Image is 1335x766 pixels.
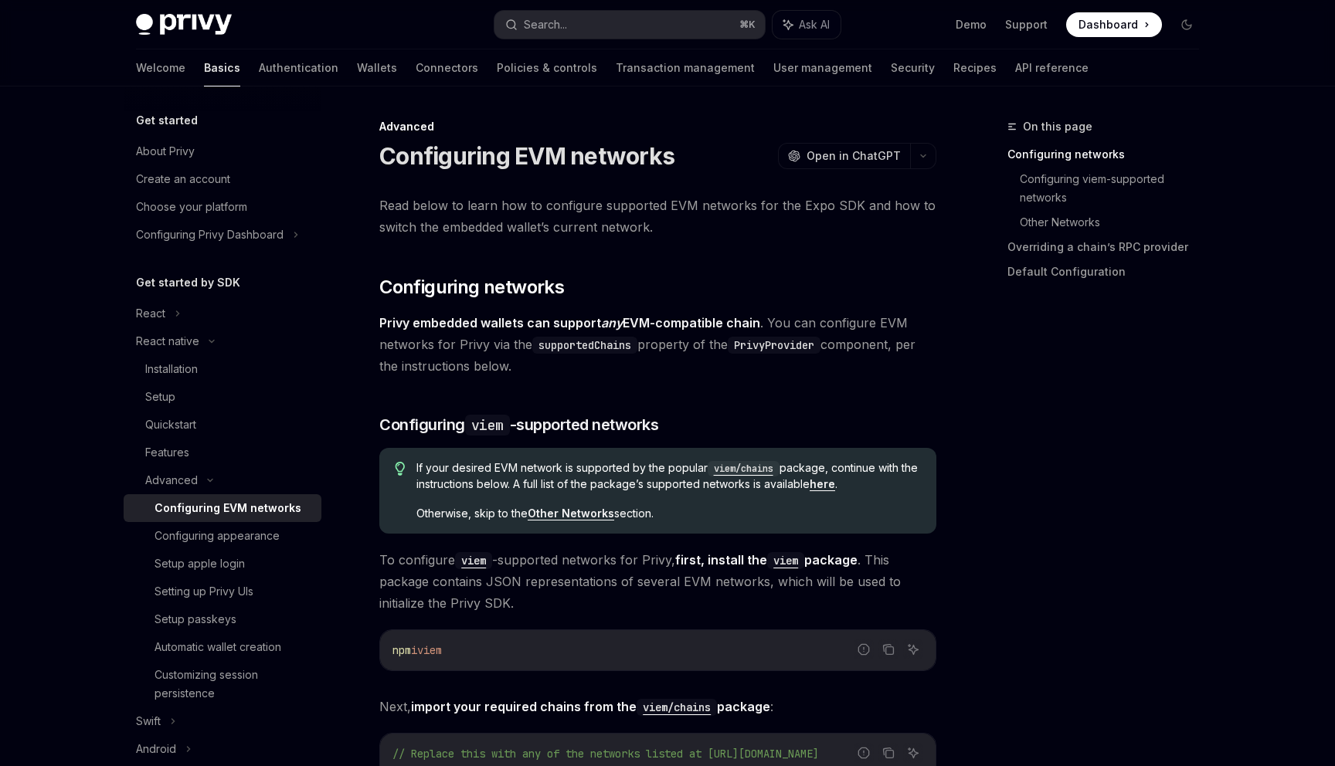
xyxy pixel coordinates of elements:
[416,460,921,492] span: If your desired EVM network is supported by the popular package, continue with the instructions b...
[136,332,199,351] div: React native
[136,49,185,86] a: Welcome
[903,639,923,659] button: Ask AI
[1007,235,1211,259] a: Overriding a chain’s RPC provider
[124,605,321,633] a: Setup passkeys
[145,360,198,378] div: Installation
[124,165,321,193] a: Create an account
[953,49,997,86] a: Recipes
[379,119,936,134] div: Advanced
[1066,12,1162,37] a: Dashboard
[956,17,987,32] a: Demo
[136,198,247,216] div: Choose your platform
[528,507,614,520] a: Other Networks
[136,712,161,730] div: Swift
[145,388,175,406] div: Setup
[124,494,321,522] a: Configuring EVM networks
[728,337,820,354] code: PrivyProvider
[1020,167,1211,210] a: Configuring viem-supported networks
[739,19,756,31] span: ⌘ K
[1023,117,1092,136] span: On this page
[773,11,841,39] button: Ask AI
[136,111,198,130] h5: Get started
[767,552,804,569] code: viem
[136,170,230,188] div: Create an account
[136,304,165,323] div: React
[204,49,240,86] a: Basics
[379,315,760,330] strong: Privy embedded wallets can support EVM-compatible chain
[124,411,321,439] a: Quickstart
[392,747,819,761] span: // Replace this with any of the networks listed at [URL][DOMAIN_NAME]
[637,699,717,714] a: viem/chains
[773,49,872,86] a: User management
[616,49,755,86] a: Transaction management
[807,148,901,164] span: Open in ChatGPT
[124,355,321,383] a: Installation
[455,552,492,569] code: viem
[465,415,510,436] code: viem
[417,643,442,657] span: viem
[416,506,921,521] span: Otherwise, skip to the section.
[136,225,284,244] div: Configuring Privy Dashboard
[155,499,301,517] div: Configuring EVM networks
[155,554,245,573] div: Setup apple login
[379,275,564,300] span: Configuring networks
[675,552,858,568] strong: first, install the package
[379,549,936,614] span: To configure -supported networks for Privy, . This package contains JSON representations of sever...
[145,471,198,490] div: Advanced
[124,522,321,550] a: Configuring appearance
[903,743,923,763] button: Ask AI
[155,582,253,601] div: Setting up Privy UIs
[124,550,321,578] a: Setup apple login
[124,633,321,661] a: Automatic wallet creation
[124,193,321,221] a: Choose your platform
[379,696,936,717] span: Next, :
[878,743,898,763] button: Copy the contents from the code block
[145,415,196,434] div: Quickstart
[124,578,321,605] a: Setting up Privy UIs
[145,443,189,462] div: Features
[1079,17,1138,32] span: Dashboard
[416,49,478,86] a: Connectors
[124,383,321,411] a: Setup
[155,638,281,656] div: Automatic wallet creation
[708,461,780,476] code: viem/chains
[124,439,321,466] a: Features
[379,414,658,436] span: Configuring -supported networks
[455,552,492,568] a: viem
[124,661,321,707] a: Customizing session persistence
[155,666,312,703] div: Customizing session persistence
[1174,12,1199,37] button: Toggle dark mode
[497,49,597,86] a: Policies & controls
[259,49,338,86] a: Authentication
[1020,210,1211,235] a: Other Networks
[395,462,406,476] svg: Tip
[155,610,236,629] div: Setup passkeys
[854,743,874,763] button: Report incorrect code
[524,15,567,34] div: Search...
[411,699,770,714] strong: import your required chains from the package
[767,552,804,568] a: viem
[379,195,936,238] span: Read below to learn how to configure supported EVM networks for the Expo SDK and how to switch th...
[155,527,280,545] div: Configuring appearance
[124,137,321,165] a: About Privy
[637,699,717,716] code: viem/chains
[379,142,674,170] h1: Configuring EVM networks
[1015,49,1089,86] a: API reference
[1007,142,1211,167] a: Configuring networks
[891,49,935,86] a: Security
[799,17,830,32] span: Ask AI
[136,740,176,758] div: Android
[878,639,898,659] button: Copy the contents from the code block
[854,639,874,659] button: Report incorrect code
[708,461,780,474] a: viem/chains
[136,142,195,161] div: About Privy
[392,643,411,657] span: npm
[494,11,765,39] button: Search...⌘K
[1007,259,1211,284] a: Default Configuration
[1005,17,1048,32] a: Support
[136,14,232,36] img: dark logo
[411,643,417,657] span: i
[528,507,614,520] strong: Other Networks
[601,315,623,330] em: any
[136,273,240,292] h5: Get started by SDK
